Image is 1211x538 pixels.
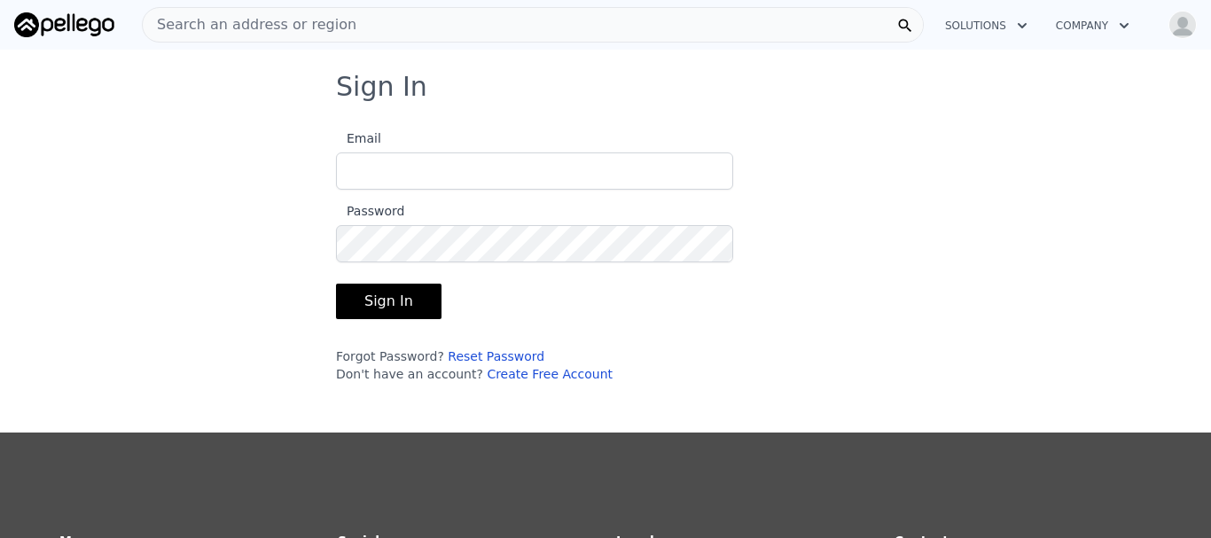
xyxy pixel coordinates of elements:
span: Password [336,204,404,218]
h3: Sign In [336,71,875,103]
button: Sign In [336,284,441,319]
input: Email [336,152,733,190]
div: Forgot Password? Don't have an account? [336,347,733,383]
span: Email [336,131,381,145]
input: Password [336,225,733,262]
span: Search an address or region [143,14,356,35]
button: Company [1042,10,1144,42]
a: Reset Password [448,349,544,363]
a: Create Free Account [487,367,613,381]
button: Solutions [931,10,1042,42]
img: avatar [1168,11,1197,39]
img: Pellego [14,12,114,37]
